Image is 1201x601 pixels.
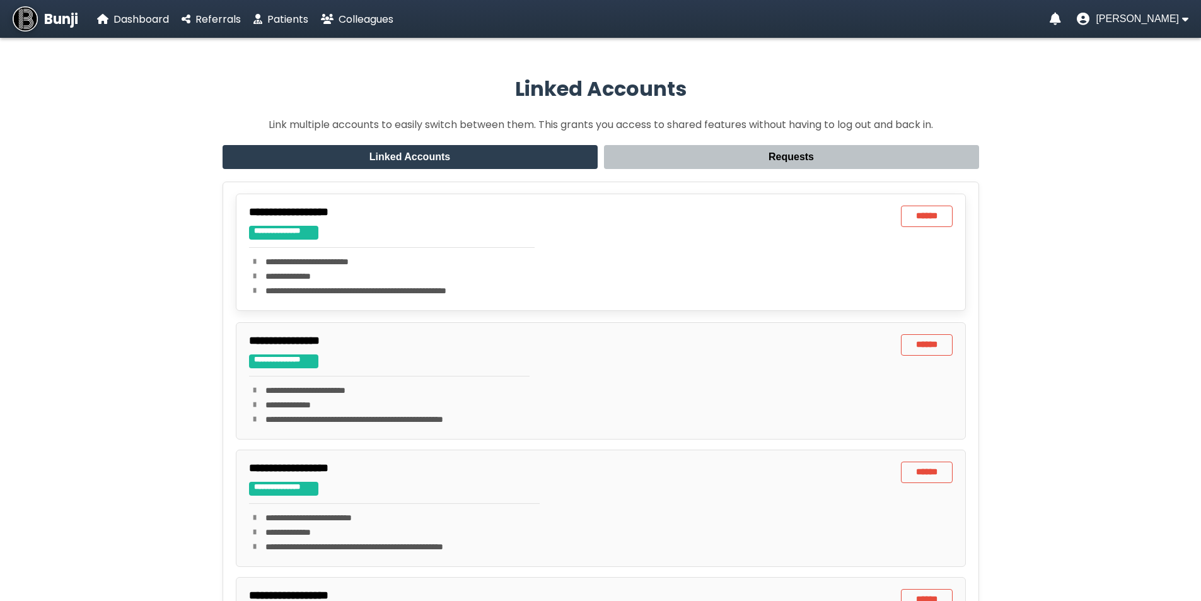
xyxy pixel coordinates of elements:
[267,12,308,26] span: Patients
[195,12,241,26] span: Referrals
[1077,13,1188,25] button: User menu
[321,11,393,27] a: Colleagues
[339,12,393,26] span: Colleagues
[97,11,169,27] a: Dashboard
[1096,13,1179,25] span: [PERSON_NAME]
[223,117,979,132] p: Link multiple accounts to easily switch between them. This grants you access to shared features w...
[13,6,38,32] img: Bunji Dental Referral Management
[1050,13,1061,25] a: Notifications
[182,11,241,27] a: Referrals
[223,145,598,169] button: Linked Accounts
[604,145,979,169] button: Requests
[13,6,78,32] a: Bunji
[113,12,169,26] span: Dashboard
[223,74,979,104] h2: Linked Accounts
[44,9,78,30] span: Bunji
[253,11,308,27] a: Patients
